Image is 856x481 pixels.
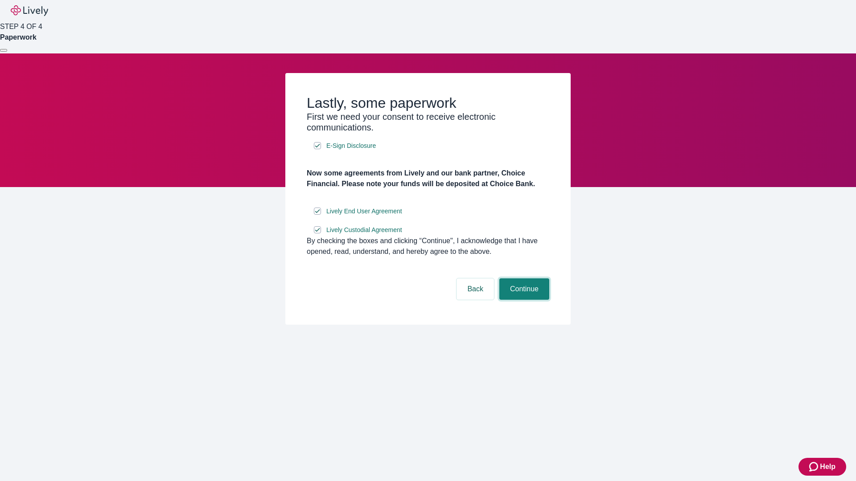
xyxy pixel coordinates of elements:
div: By checking the boxes and clicking “Continue", I acknowledge that I have opened, read, understand... [307,236,549,257]
button: Continue [499,278,549,300]
span: Lively Custodial Agreement [326,225,402,235]
a: e-sign disclosure document [325,140,378,151]
a: e-sign disclosure document [325,224,404,236]
h3: First we need your consent to receive electronic communications. [307,111,549,133]
span: Help [820,461,835,472]
span: E-Sign Disclosure [326,141,376,151]
h4: Now some agreements from Lively and our bank partner, Choice Financial. Please note your funds wi... [307,168,549,189]
img: Lively [11,5,48,16]
svg: Zendesk support icon [809,461,820,472]
button: Zendesk support iconHelp [798,458,846,476]
button: Back [457,278,494,300]
h2: Lastly, some paperwork [307,94,549,111]
span: Lively End User Agreement [326,207,402,216]
a: e-sign disclosure document [325,206,404,217]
